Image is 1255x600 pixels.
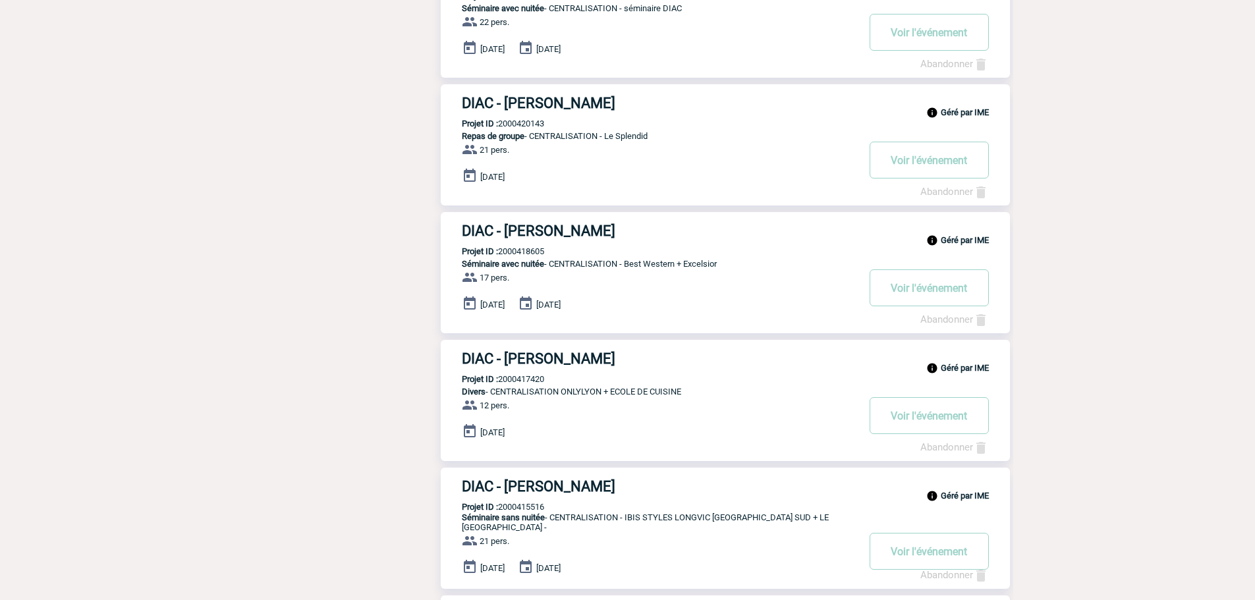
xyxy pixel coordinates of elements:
b: Projet ID : [462,374,498,384]
span: 22 pers. [480,17,509,27]
a: DIAC - [PERSON_NAME] [441,95,1010,111]
span: Divers [462,387,486,396]
img: info_black_24dp.svg [926,490,938,502]
button: Voir l'événement [870,14,989,51]
span: [DATE] [536,300,561,310]
span: [DATE] [536,44,561,54]
span: 17 pers. [480,273,509,283]
button: Voir l'événement [870,533,989,570]
p: - CENTRALISATION ONLYLYON + ECOLE DE CUISINE [441,387,857,396]
p: - CENTRALISATION - IBIS STYLES LONGVIC [GEOGRAPHIC_DATA] SUD + LE [GEOGRAPHIC_DATA] - [441,512,857,532]
p: 2000415516 [441,502,544,512]
img: info_black_24dp.svg [926,362,938,374]
span: 21 pers. [480,536,509,546]
span: [DATE] [536,563,561,573]
img: info_black_24dp.svg [926,234,938,246]
h3: DIAC - [PERSON_NAME] [462,223,857,239]
span: 21 pers. [480,145,509,155]
button: Voir l'événement [870,397,989,434]
b: Projet ID : [462,119,498,128]
b: Projet ID : [462,502,498,512]
a: Abandonner [920,569,989,581]
span: [DATE] [480,300,505,310]
p: 2000418605 [441,246,544,256]
span: [DATE] [480,44,505,54]
button: Voir l'événement [870,269,989,306]
a: DIAC - [PERSON_NAME] [441,223,1010,239]
h3: DIAC - [PERSON_NAME] [462,350,857,367]
a: Abandonner [920,186,989,198]
a: DIAC - [PERSON_NAME] [441,478,1010,495]
h3: DIAC - [PERSON_NAME] [462,478,857,495]
span: [DATE] [480,427,505,437]
b: Géré par IME [941,363,989,373]
a: Abandonner [920,58,989,70]
span: Séminaire avec nuitée [462,3,544,13]
p: - CENTRALISATION - Le Splendid [441,131,857,141]
a: Abandonner [920,314,989,325]
button: Voir l'événement [870,142,989,178]
p: 2000420143 [441,119,544,128]
p: 2000417420 [441,374,544,384]
span: [DATE] [480,172,505,182]
p: - CENTRALISATION - séminaire DIAC [441,3,857,13]
b: Projet ID : [462,246,498,256]
span: [DATE] [480,563,505,573]
h3: DIAC - [PERSON_NAME] [462,95,857,111]
b: Géré par IME [941,235,989,245]
span: Séminaire sans nuitée [462,512,545,522]
span: 12 pers. [480,400,509,410]
b: Géré par IME [941,491,989,501]
img: info_black_24dp.svg [926,107,938,119]
span: Séminaire avec nuitée [462,259,544,269]
a: DIAC - [PERSON_NAME] [441,350,1010,367]
p: - CENTRALISATION - Best Western + Excelsior [441,259,857,269]
span: Repas de groupe [462,131,524,141]
b: Géré par IME [941,107,989,117]
a: Abandonner [920,441,989,453]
